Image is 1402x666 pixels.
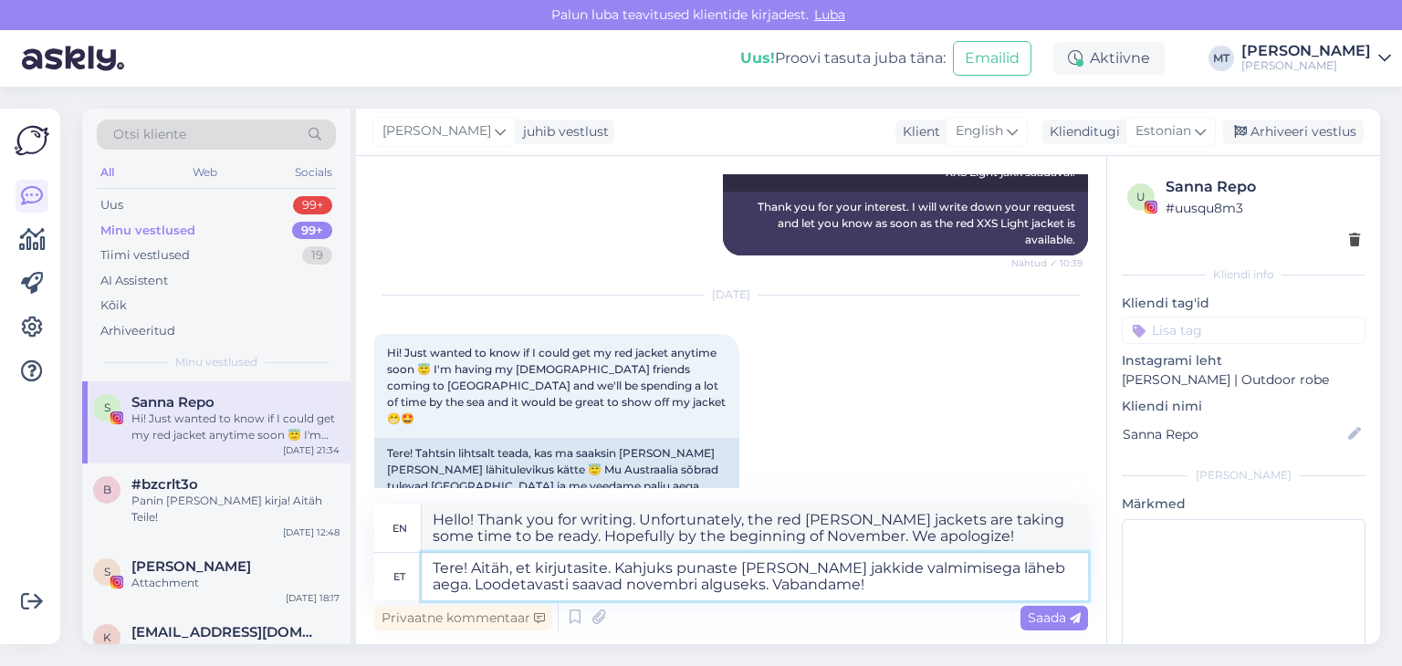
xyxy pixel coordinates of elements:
div: Tere! Tahtsin lihtsalt teada, kas ma saaksin [PERSON_NAME] [PERSON_NAME] lähitulevikus kätte 😇 Mu... [374,438,739,518]
div: et [393,561,405,592]
b: Uus! [740,49,775,67]
span: Sanna Repo [131,394,214,411]
div: Uus [100,196,123,214]
div: Minu vestlused [100,222,195,240]
span: Estonian [1135,121,1191,141]
span: Luba [809,6,851,23]
div: [DATE] [374,286,1088,303]
span: Otsi kliente [113,125,186,144]
div: [DATE] 18:17 [286,591,340,605]
p: Märkmed [1122,494,1365,514]
button: Emailid [953,41,1031,76]
p: Kliendi nimi [1122,397,1365,416]
span: Minu vestlused [175,354,257,370]
textarea: Hello! Thank you for writing. Unfortunately, the red [PERSON_NAME] jackets are taking some time t... [422,505,1088,552]
div: Klienditugi [1042,122,1120,141]
div: [PERSON_NAME] [1241,58,1371,73]
div: [PERSON_NAME] [1122,467,1365,484]
p: [PERSON_NAME] | Outdoor robe [1122,370,1365,390]
span: k [103,630,111,644]
div: Arhiveeri vestlus [1223,120,1364,144]
div: [PERSON_NAME] [1241,44,1371,58]
div: Panin [PERSON_NAME] kirja! Aitäh Teile! [131,493,340,526]
div: AI Assistent [100,272,168,290]
textarea: Tere! Aitäh, et kirjutasite. Kahjuks punaste [PERSON_NAME] jakkide valmimisega läheb aega. Loodet... [422,553,1088,600]
span: Hi! Just wanted to know if I could get my red jacket anytime soon 😇 I'm having my [DEMOGRAPHIC_DA... [387,346,728,425]
div: en [392,513,407,544]
div: Sanna Repo [1166,176,1360,198]
div: Klient [895,122,940,141]
div: Kõik [100,297,127,315]
span: S [104,565,110,578]
div: Web [189,161,221,184]
input: Lisa tag [1122,317,1365,344]
div: Attachment [131,575,340,591]
div: Thank you for your interest. I will write down your request and let you know as soon as the red X... [723,192,1088,255]
div: MT [1208,46,1234,71]
img: Askly Logo [15,123,49,158]
span: Sille Lavin [131,558,251,575]
div: 19 [302,246,332,265]
span: [PERSON_NAME] [382,121,491,141]
div: 99+ [292,222,332,240]
span: b [103,483,111,496]
a: [PERSON_NAME][PERSON_NAME] [1241,44,1391,73]
div: Tiimi vestlused [100,246,190,265]
span: u [1136,190,1146,203]
p: Instagrami leht [1122,351,1365,370]
div: [DATE] 12:48 [283,526,340,539]
span: #bzcrlt3o [131,476,198,493]
div: Kliendi info [1122,266,1365,283]
div: [DATE] 21:34 [283,443,340,457]
span: English [956,121,1003,141]
div: Socials [291,161,336,184]
div: Hi! Just wanted to know if I could get my red jacket anytime soon 😇 I'm having my [DEMOGRAPHIC_DA... [131,411,340,443]
span: Nähtud ✓ 10:39 [1011,256,1083,270]
div: Privaatne kommentaar [374,606,552,630]
div: Aktiivne [1053,42,1165,75]
div: Arhiveeritud [100,322,175,340]
div: juhib vestlust [516,122,609,141]
div: 99+ [293,196,332,214]
div: Proovi tasuta juba täna: [740,47,946,69]
p: Kliendi tag'id [1122,294,1365,313]
input: Lisa nimi [1123,424,1344,444]
span: Saada [1028,609,1081,626]
span: kairi.ruhno@gmail.com [131,624,321,640]
div: All [97,161,118,184]
div: # uusqu8m3 [1166,198,1360,218]
span: S [104,401,110,414]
